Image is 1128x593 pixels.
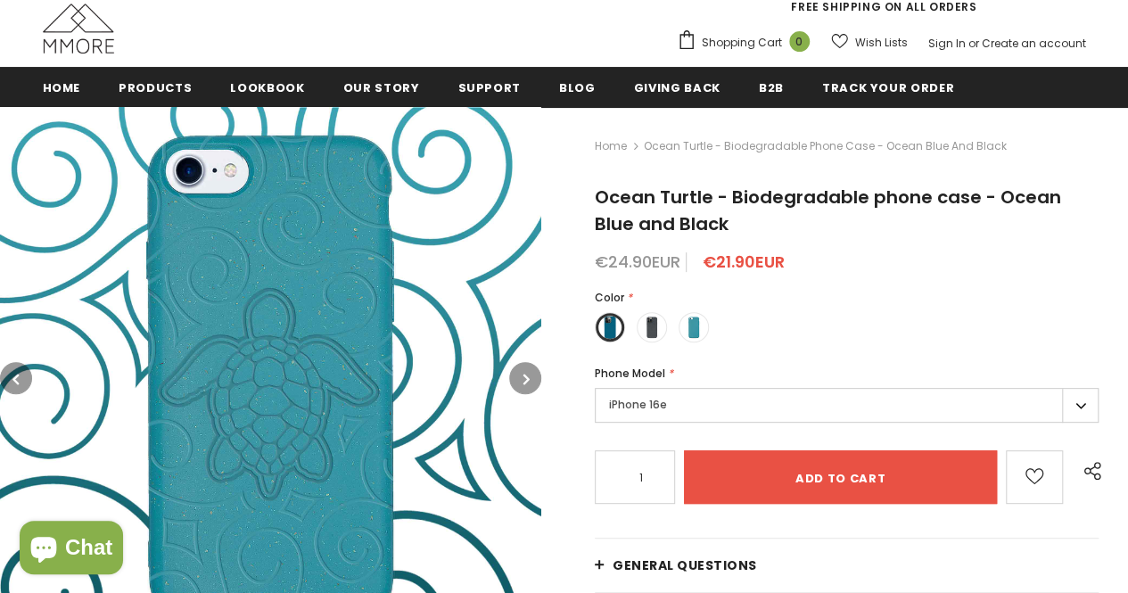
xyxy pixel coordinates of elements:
span: €21.90EUR [703,251,785,273]
span: Wish Lists [855,34,908,52]
a: Products [119,67,192,107]
a: Create an account [982,36,1086,51]
a: Our Story [343,67,420,107]
a: Lookbook [230,67,304,107]
a: B2B [759,67,784,107]
a: Giving back [634,67,720,107]
a: General Questions [595,539,1099,592]
span: Blog [559,79,596,96]
span: Giving back [634,79,720,96]
input: Add to cart [684,450,997,504]
a: Home [43,67,81,107]
span: 0 [789,31,810,52]
a: Wish Lists [831,27,908,58]
span: Ocean Turtle - Biodegradable phone case - Ocean Blue and Black [595,185,1061,236]
span: Phone Model [595,366,665,381]
span: or [968,36,979,51]
a: Sign In [928,36,966,51]
a: Track your order [822,67,954,107]
span: Shopping Cart [702,34,782,52]
inbox-online-store-chat: Shopify online store chat [14,521,128,579]
span: support [457,79,521,96]
span: Products [119,79,192,96]
span: Track your order [822,79,954,96]
span: Color [595,290,624,305]
a: support [457,67,521,107]
span: Ocean Turtle - Biodegradable phone case - Ocean Blue and Black [644,136,1007,157]
span: Lookbook [230,79,304,96]
span: €24.90EUR [595,251,680,273]
span: General Questions [613,556,757,574]
span: Home [43,79,81,96]
span: B2B [759,79,784,96]
img: MMORE Cases [43,4,114,54]
span: Our Story [343,79,420,96]
label: iPhone 16e [595,388,1099,423]
a: Home [595,136,627,157]
a: Blog [559,67,596,107]
a: Shopping Cart 0 [677,29,819,56]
